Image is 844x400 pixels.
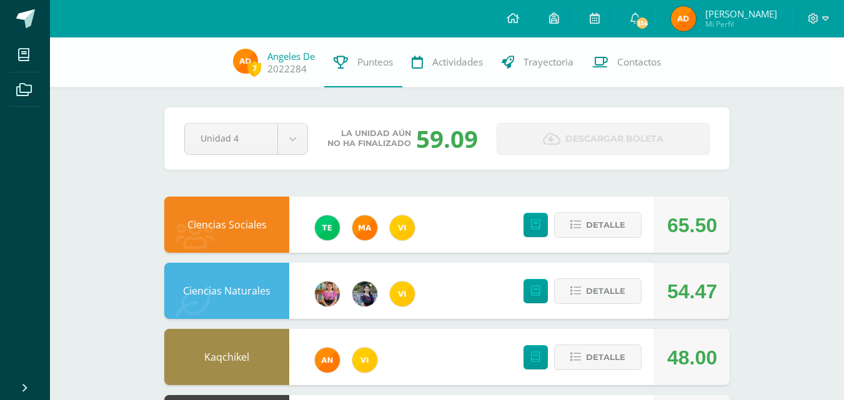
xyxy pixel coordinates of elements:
div: 54.47 [667,263,717,320]
div: 65.50 [667,197,717,253]
span: 7 [247,61,261,76]
div: Kaqchikel [164,329,289,385]
a: 2022284 [267,62,307,76]
span: 314 [635,16,649,30]
img: f428c1eda9873657749a26557ec094a8.png [390,281,415,306]
button: Detalle [554,278,642,304]
img: f428c1eda9873657749a26557ec094a8.png [390,215,415,240]
span: Detalle [586,280,625,303]
img: 43d3dab8d13cc64d9a3940a0882a4dc3.png [315,215,340,240]
div: Ciencias Naturales [164,263,289,319]
span: Trayectoria [524,56,573,69]
a: Trayectoria [492,37,583,87]
span: Contactos [617,56,661,69]
span: Detalle [586,213,625,237]
img: 6e5d2a59b032968e530f96f4f3ce5ba6.png [671,6,696,31]
button: Detalle [554,212,642,238]
div: 59.09 [416,122,478,155]
span: Punteos [357,56,393,69]
span: Unidad 4 [201,124,262,153]
img: 266030d5bbfb4fab9f05b9da2ad38396.png [352,215,377,240]
span: La unidad aún no ha finalizado [327,129,411,149]
a: Contactos [583,37,670,87]
a: Angeles De [267,50,315,62]
a: Actividades [402,37,492,87]
img: f428c1eda9873657749a26557ec094a8.png [352,348,377,373]
div: 48.00 [667,329,717,386]
a: Punteos [324,37,402,87]
span: Actividades [432,56,483,69]
span: Descargar boleta [565,124,663,154]
div: Ciencias Sociales [164,197,289,253]
img: 6e5d2a59b032968e530f96f4f3ce5ba6.png [233,49,258,74]
span: Detalle [586,346,625,369]
button: Detalle [554,344,642,370]
img: fc6731ddebfef4a76f049f6e852e62c4.png [315,348,340,373]
img: b2b209b5ecd374f6d147d0bc2cef63fa.png [352,281,377,306]
span: Mi Perfil [705,19,777,29]
img: e8319d1de0642b858999b202df7e829e.png [315,281,340,306]
a: Unidad 4 [185,124,307,154]
span: [PERSON_NAME] [705,7,777,20]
